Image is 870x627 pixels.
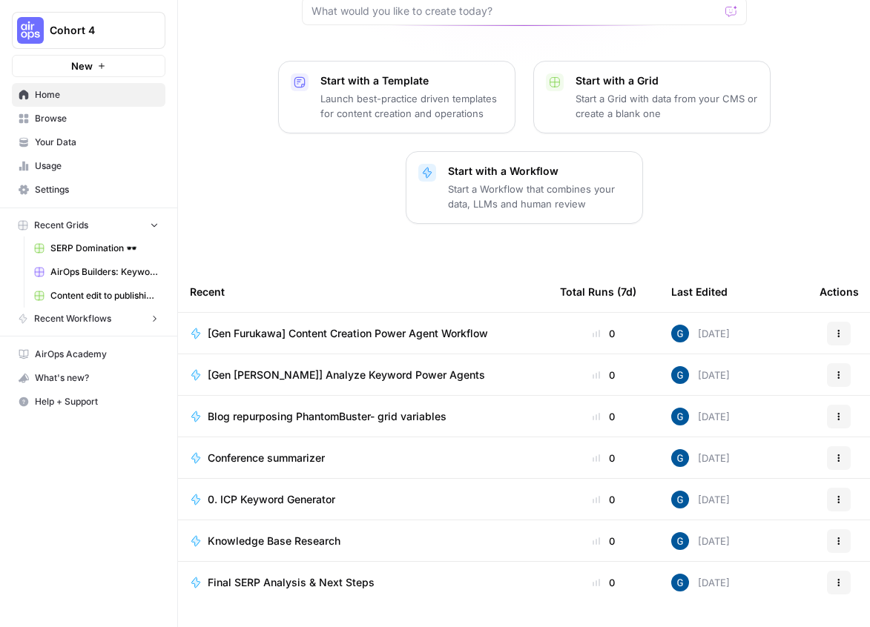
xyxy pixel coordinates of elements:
div: Actions [820,271,859,312]
div: 0 [560,492,647,507]
span: SERP Domination 🕶️ [50,242,159,255]
div: 0 [560,534,647,548]
a: [Gen [PERSON_NAME]] Analyze Keyword Power Agents [190,368,536,382]
div: What's new? [13,367,165,389]
button: Help + Support [12,390,165,414]
span: Conference summarizer [208,451,325,465]
span: Settings [35,183,159,196]
div: Recent [190,271,536,312]
span: 0. ICP Keyword Generator [208,492,335,507]
img: qd2a6s3w5hfdcqb82ik0wk3no9aw [671,532,689,550]
a: AirOps Builders: Keyword -> Content Brief -> Article [27,260,165,284]
img: qd2a6s3w5hfdcqb82ik0wk3no9aw [671,408,689,425]
span: Cohort 4 [50,23,139,38]
div: Total Runs (7d) [560,271,636,312]
a: Browse [12,107,165,130]
a: Conference summarizer [190,451,536,465]
p: Start a Grid with data from your CMS or create a blank one [576,91,758,121]
span: Your Data [35,136,159,149]
button: Start with a GridStart a Grid with data from your CMS or create a blank one [533,61,771,133]
button: Workspace: Cohort 4 [12,12,165,49]
a: 0. ICP Keyword Generator [190,492,536,507]
p: Start a Workflow that combines your data, LLMs and human review [448,182,630,211]
a: Home [12,83,165,107]
a: Settings [12,178,165,202]
span: Home [35,88,159,102]
div: 0 [560,409,647,424]
div: [DATE] [671,408,730,425]
div: [DATE] [671,574,730,591]
div: 0 [560,575,647,590]
span: Recent Workflows [34,312,111,325]
button: Start with a TemplateLaunch best-practice driven templates for content creation and operations [278,61,515,133]
img: qd2a6s3w5hfdcqb82ik0wk3no9aw [671,491,689,508]
div: [DATE] [671,366,730,384]
span: [Gen Furukawa] Content Creation Power Agent Workflow [208,326,488,341]
img: qd2a6s3w5hfdcqb82ik0wk3no9aw [671,574,689,591]
button: Recent Grids [12,214,165,236]
span: Content edit to publishing: Writer draft-> Brand alignment edits-> Human review-> Add internal an... [50,289,159,302]
div: 0 [560,326,647,341]
span: AirOps Builders: Keyword -> Content Brief -> Article [50,265,159,279]
p: Start with a Workflow [448,164,630,179]
div: Last Edited [671,271,728,312]
a: Final SERP Analysis & Next Steps [190,575,536,590]
span: Final SERP Analysis & Next Steps [208,575,375,590]
p: Start with a Template [320,73,503,88]
a: Blog repurposing PhantomBuster- grid variables [190,409,536,424]
input: What would you like to create today? [312,4,719,19]
a: Content edit to publishing: Writer draft-> Brand alignment edits-> Human review-> Add internal an... [27,284,165,308]
a: Usage [12,154,165,178]
span: AirOps Academy [35,348,159,361]
div: [DATE] [671,449,730,467]
div: 0 [560,368,647,382]
button: What's new? [12,366,165,390]
span: Knowledge Base Research [208,534,340,548]
span: Help + Support [35,395,159,408]
span: Browse [35,112,159,125]
button: Recent Workflows [12,308,165,330]
a: SERP Domination 🕶️ [27,236,165,260]
div: [DATE] [671,532,730,550]
img: qd2a6s3w5hfdcqb82ik0wk3no9aw [671,325,689,342]
img: Cohort 4 Logo [17,17,44,44]
div: 0 [560,451,647,465]
button: Start with a WorkflowStart a Workflow that combines your data, LLMs and human review [406,151,643,224]
span: [Gen [PERSON_NAME]] Analyze Keyword Power Agents [208,368,485,382]
button: New [12,55,165,77]
a: Your Data [12,130,165,154]
a: Knowledge Base Research [190,534,536,548]
span: Usage [35,159,159,173]
img: qd2a6s3w5hfdcqb82ik0wk3no9aw [671,366,689,384]
a: AirOps Academy [12,342,165,366]
a: [Gen Furukawa] Content Creation Power Agent Workflow [190,326,536,341]
div: [DATE] [671,491,730,508]
div: [DATE] [671,325,730,342]
span: New [71,59,93,73]
span: Recent Grids [34,219,88,232]
p: Start with a Grid [576,73,758,88]
p: Launch best-practice driven templates for content creation and operations [320,91,503,121]
span: Blog repurposing PhantomBuster- grid variables [208,409,446,424]
img: qd2a6s3w5hfdcqb82ik0wk3no9aw [671,449,689,467]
